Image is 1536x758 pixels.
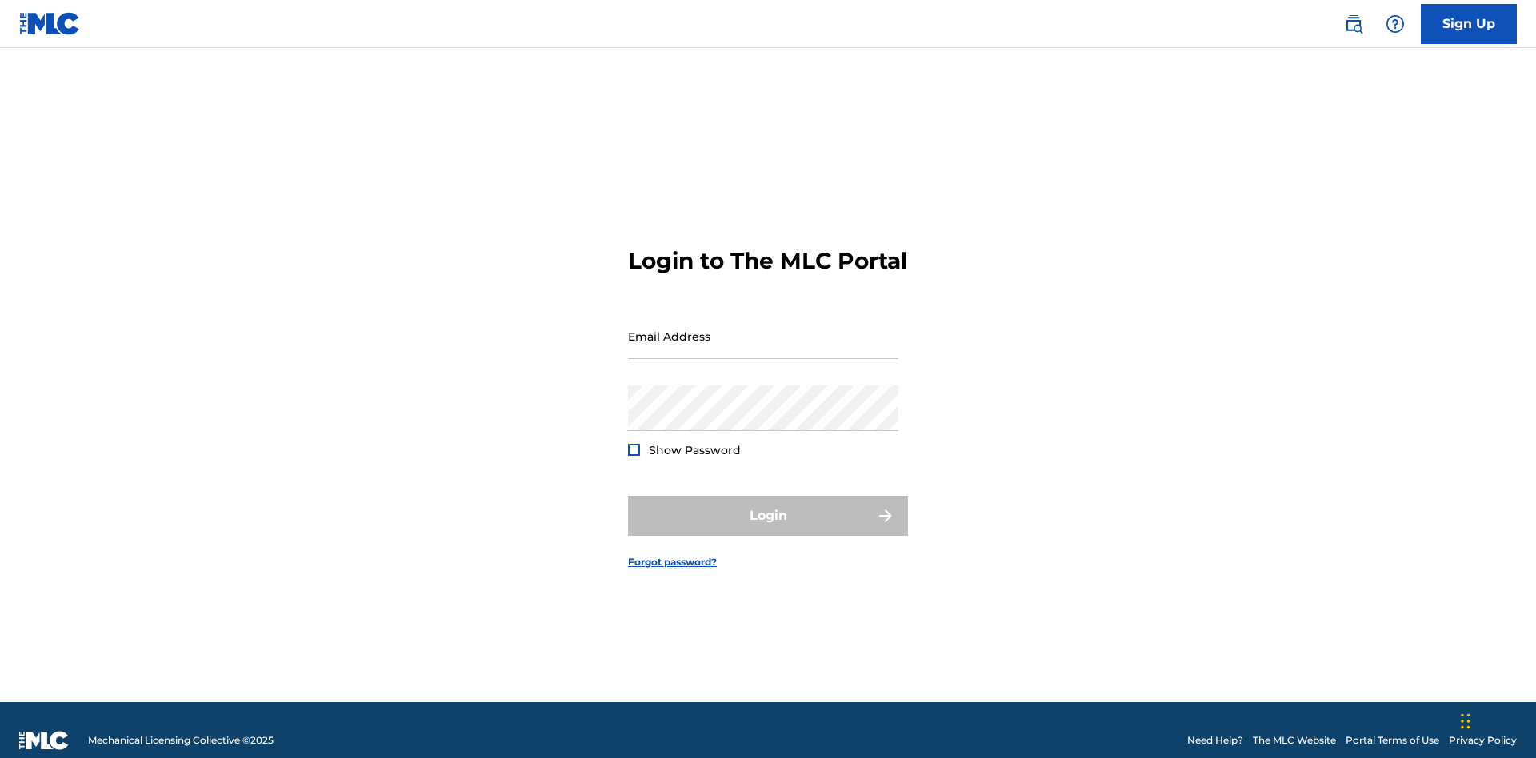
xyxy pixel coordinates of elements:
[1379,8,1411,40] div: Help
[1421,4,1517,44] a: Sign Up
[1346,733,1439,748] a: Portal Terms of Use
[628,247,907,275] h3: Login to The MLC Portal
[1338,8,1370,40] a: Public Search
[88,733,274,748] span: Mechanical Licensing Collective © 2025
[1456,681,1536,758] iframe: Chat Widget
[1344,14,1363,34] img: search
[1449,733,1517,748] a: Privacy Policy
[19,12,81,35] img: MLC Logo
[628,555,717,569] a: Forgot password?
[1461,697,1470,745] div: Drag
[649,443,741,457] span: Show Password
[1386,14,1405,34] img: help
[1187,733,1243,748] a: Need Help?
[19,731,69,750] img: logo
[1253,733,1336,748] a: The MLC Website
